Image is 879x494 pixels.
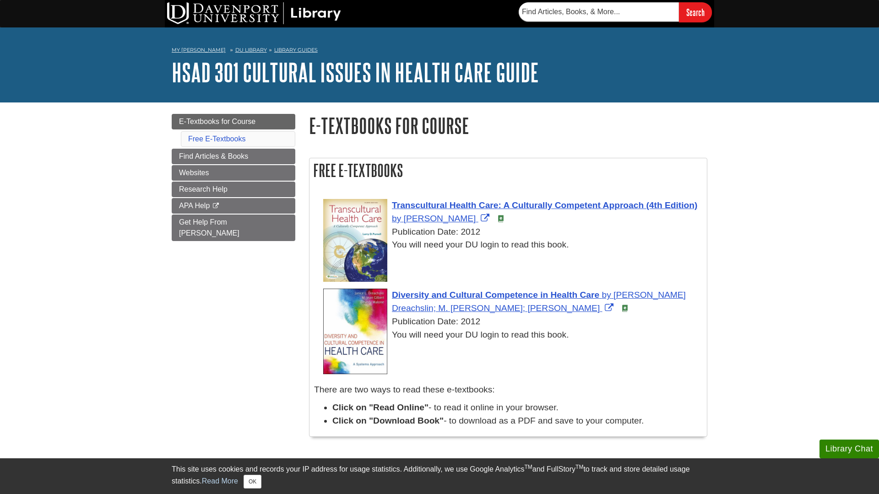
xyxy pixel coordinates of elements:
[404,214,476,223] span: [PERSON_NAME]
[309,158,707,183] h2: Free E-Textbooks
[392,290,686,313] span: [PERSON_NAME] Dreachslin; M. [PERSON_NAME]; [PERSON_NAME]
[235,47,267,53] a: DU Library
[575,464,583,470] sup: TM
[172,114,295,129] a: E-Textbooks for Course
[497,215,505,222] img: e-Book
[621,305,629,312] img: e-Book
[323,238,702,252] div: You will need your DU login to read this book.
[172,198,295,214] a: APA Help
[519,2,712,22] form: Searches DU Library's articles, books, and more
[392,200,697,210] span: Transcultural Health Care: A Culturally Competent Approach (4th Edition)
[602,290,611,300] span: by
[179,169,209,177] span: Websites
[179,202,210,209] span: APA Help
[212,203,220,209] i: This link opens in a new window
[172,149,295,164] a: Find Articles & Books
[323,328,702,342] div: You will need your DU login to read this book.
[172,114,295,241] div: Guide Page Menu
[172,44,707,59] nav: breadcrumb
[323,226,702,239] div: Publication Date: 2012
[323,289,387,374] img: Cover Art
[172,215,295,241] a: Get Help From [PERSON_NAME]
[332,414,702,428] li: - to download as a PDF and save to your computer.
[244,475,261,489] button: Close
[524,464,532,470] sup: TM
[274,47,318,53] a: Library Guides
[392,214,401,223] span: by
[188,135,245,143] a: Free E-Textbooks
[179,218,239,237] span: Get Help From [PERSON_NAME]
[519,2,679,21] input: Find Articles, Books, & More...
[202,477,238,485] a: Read More
[172,58,539,86] a: HSAD 301 Cultural Issues in Health Care Guide
[332,403,429,412] strong: Click on "Read Online"
[172,165,295,181] a: Websites
[179,185,228,193] span: Research Help
[392,290,599,300] span: Diversity and Cultural Competence in Health Care
[679,2,712,22] input: Search
[167,2,341,24] img: DU Library
[332,401,702,414] li: - to read it online in your browser.
[392,200,697,223] a: Link opens in new window
[179,118,255,125] span: E-Textbooks for Course
[179,152,248,160] span: Find Articles & Books
[172,182,295,197] a: Research Help
[819,440,879,458] button: Library Chat
[309,114,707,137] h1: E-Textbooks for Course
[314,383,702,397] p: There are two ways to read these e-textbooks:
[172,46,226,54] a: My [PERSON_NAME]
[172,464,707,489] div: This site uses cookies and records your IP address for usage statistics. Additionally, we use Goo...
[323,315,702,328] div: Publication Date: 2012
[392,290,686,313] a: Link opens in new window
[332,416,444,425] strong: Click on "Download Book"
